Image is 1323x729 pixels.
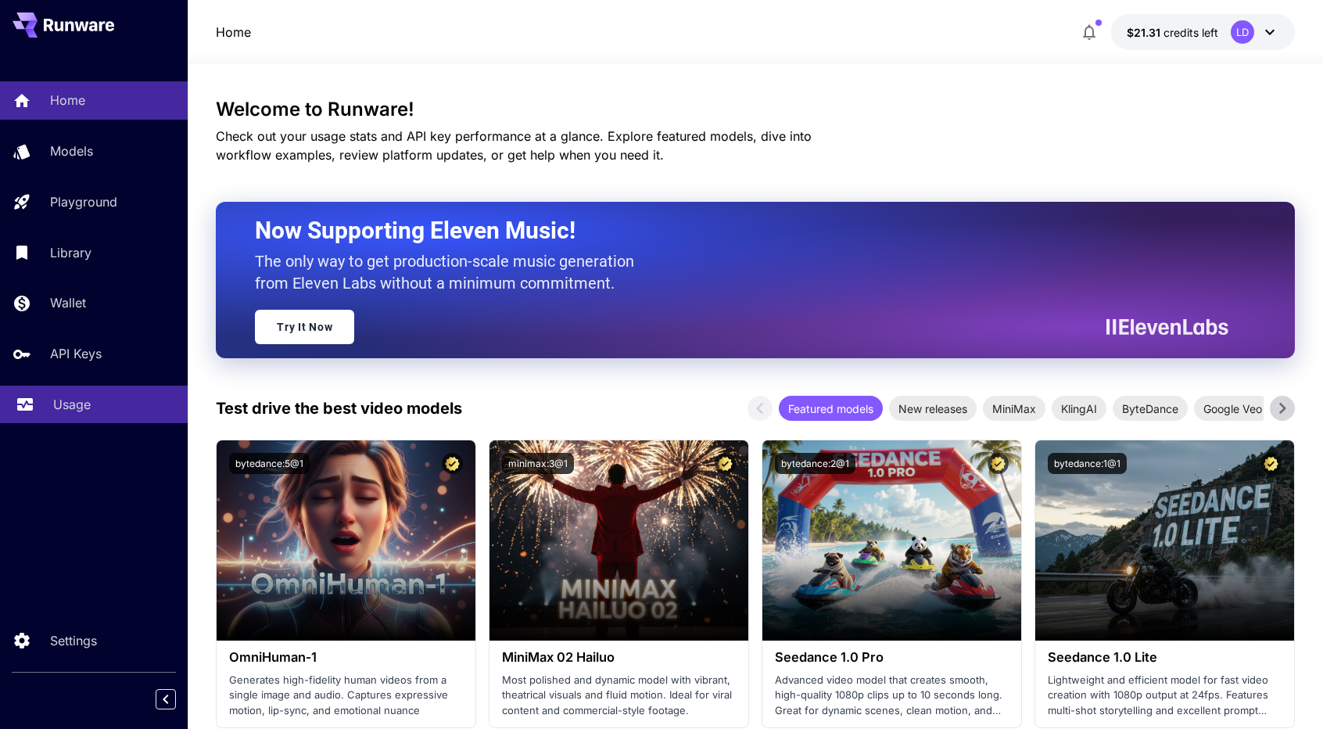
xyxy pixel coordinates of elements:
button: Collapse sidebar [156,689,176,709]
span: Google Veo [1194,400,1271,417]
p: Test drive the best video models [216,397,462,420]
p: Usage [53,395,91,414]
p: Lightweight and efficient model for fast video creation with 1080p output at 24fps. Features mult... [1048,673,1282,719]
p: Library [50,243,91,262]
button: Certified Model – Vetted for best performance and includes a commercial license. [442,453,463,474]
a: Try It Now [255,310,354,344]
button: $21.3117LD [1111,14,1295,50]
div: MiniMax [983,396,1045,421]
div: New releases [889,396,977,421]
button: minimax:3@1 [502,453,574,474]
button: Certified Model – Vetted for best performance and includes a commercial license. [1260,453,1282,474]
p: API Keys [50,344,102,363]
h3: OmniHuman‑1 [229,650,463,665]
h3: MiniMax 02 Hailuo [502,650,736,665]
div: $21.3117 [1127,24,1218,41]
img: alt [762,440,1021,641]
span: credits left [1163,26,1218,39]
span: New releases [889,400,977,417]
span: Check out your usage stats and API key performance at a glance. Explore featured models, dive int... [216,128,812,163]
p: Settings [50,631,97,650]
button: bytedance:1@1 [1048,453,1127,474]
nav: breadcrumb [216,23,251,41]
p: Models [50,142,93,160]
div: KlingAI [1052,396,1106,421]
a: Home [216,23,251,41]
span: KlingAI [1052,400,1106,417]
p: The only way to get production-scale music generation from Eleven Labs without a minimum commitment. [255,250,646,294]
div: Collapse sidebar [167,685,188,713]
p: Most polished and dynamic model with vibrant, theatrical visuals and fluid motion. Ideal for vira... [502,673,736,719]
span: $21.31 [1127,26,1163,39]
p: Generates high-fidelity human videos from a single image and audio. Captures expressive motion, l... [229,673,463,719]
button: bytedance:5@1 [229,453,310,474]
span: ByteDance [1113,400,1188,417]
h2: Now Supporting Eleven Music! [255,216,1216,246]
img: alt [489,440,748,641]
h3: Welcome to Runware! [216,99,1294,120]
div: LD [1231,20,1254,44]
span: Featured models [779,400,883,417]
p: Wallet [50,293,86,312]
img: alt [217,440,475,641]
button: Certified Model – Vetted for best performance and includes a commercial license. [715,453,736,474]
h3: Seedance 1.0 Lite [1048,650,1282,665]
span: MiniMax [983,400,1045,417]
div: Featured models [779,396,883,421]
button: Certified Model – Vetted for best performance and includes a commercial license. [988,453,1009,474]
div: Google Veo [1194,396,1271,421]
h3: Seedance 1.0 Pro [775,650,1009,665]
p: Home [50,91,85,110]
p: Advanced video model that creates smooth, high-quality 1080p clips up to 10 seconds long. Great f... [775,673,1009,719]
img: alt [1035,440,1294,641]
button: bytedance:2@1 [775,453,855,474]
div: ByteDance [1113,396,1188,421]
p: Playground [50,192,117,211]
